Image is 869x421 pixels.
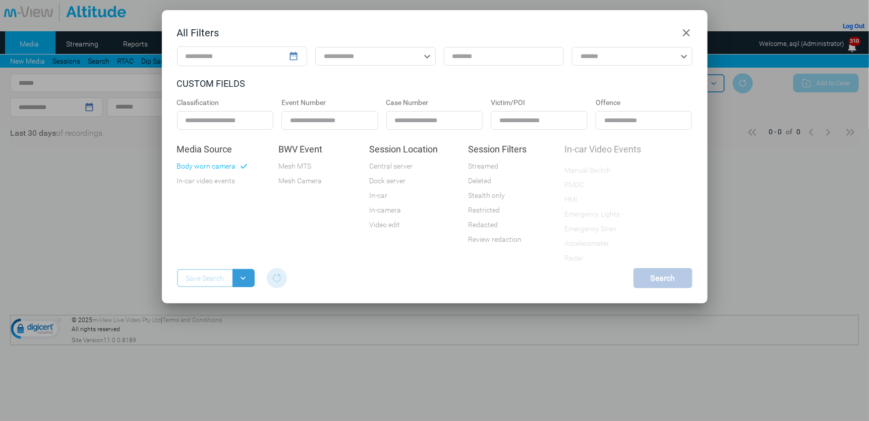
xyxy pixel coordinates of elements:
h6: Session Filters [469,142,535,157]
div: keyboard_arrow_down [422,50,434,63]
label: Case Number [386,97,483,108]
span: Video edit [370,220,400,230]
span: In-camera [370,205,401,216]
span: Redacted [469,220,498,230]
span: Review redaction [469,234,522,245]
span: Stealth only [469,190,505,201]
span: Streamed [469,161,499,172]
span: Mesh Camera [279,176,322,186]
label: Victim/POI [491,97,588,108]
h6: BWV Event [279,142,339,157]
mat-icon: keyboard_arrow_down [239,273,249,283]
span: In-car video events [177,176,236,186]
mat-icon: date_range [288,51,299,61]
span: Dock server [370,176,406,186]
h6: Session Location [370,142,438,157]
span: Deleted [469,176,492,186]
span: Central server [370,161,413,172]
label: Event Number [281,97,378,108]
label: Classification [177,97,274,108]
span: Restricted [469,205,500,216]
label: Offence [596,97,692,108]
span: Body worn camera [177,161,236,172]
h5: All Filters [177,25,219,40]
span: In-car [370,190,388,201]
div: keyboard_arrow_down [678,50,690,63]
span: Save Search [177,269,233,287]
h6: Media Source [177,142,249,157]
span: Mesh MTS [279,161,312,172]
h5: CUSTOM FIELDS [177,78,692,89]
button: Search [633,268,692,288]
